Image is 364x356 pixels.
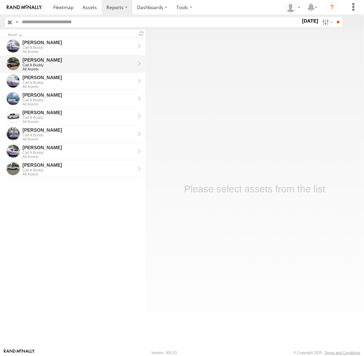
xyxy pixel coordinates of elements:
label: Search Query [14,17,20,27]
img: rand-logo.svg [7,5,42,10]
div: All Assets [23,102,135,106]
div: Version: 305.03 [151,351,177,355]
div: All Assets [23,50,135,54]
a: Terms and Conditions [325,351,360,355]
div: All Assets [23,120,135,124]
div: Call A Buddy [23,45,135,50]
div: Call A Buddy [23,116,135,120]
div: Jamie - View Asset History [23,92,135,98]
div: Peter - View Asset History [23,74,135,80]
a: Visit our Website [4,349,35,356]
span: Refresh [137,30,145,37]
label: Search Filter Options [320,17,334,27]
div: All Assets [23,155,135,159]
div: All Assets [23,85,135,89]
div: All Assets [23,172,135,176]
div: Call A Buddy [23,63,135,67]
div: Click to Sort [8,33,135,37]
div: Call A Buddy [23,98,135,102]
div: Call A Buddy [23,151,135,155]
i: ? [327,2,337,13]
div: Tom - View Asset History [23,39,135,45]
div: Michael - View Asset History [23,109,135,116]
div: © Copyright 2025 - [293,351,360,355]
div: Call A Buddy [23,168,135,172]
div: Call A Buddy [23,133,135,137]
label: [DATE] [301,17,320,25]
div: Daniel - View Asset History [23,144,135,151]
div: Andrew - View Asset History [23,162,135,168]
div: Kyle - View Asset History [23,127,135,133]
div: All Assets [23,67,135,71]
div: All Assets [23,137,135,141]
div: Helen Mason [283,2,303,12]
div: Chris - View Asset History [23,57,135,63]
div: Call A Buddy [23,80,135,85]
